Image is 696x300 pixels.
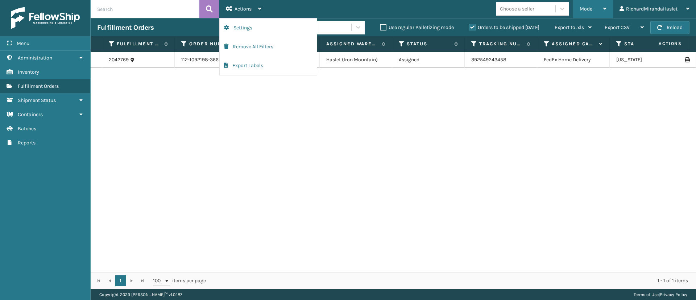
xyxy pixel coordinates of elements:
[117,41,161,47] label: Fulfillment Order Id
[500,5,534,13] div: Choose a seller
[220,37,317,56] button: Remove All Filters
[18,55,52,61] span: Administration
[605,24,630,30] span: Export CSV
[18,126,36,132] span: Batches
[216,277,688,284] div: 1 - 1 of 1 items
[624,41,668,47] label: State
[636,38,686,50] span: Actions
[18,97,56,103] span: Shipment Status
[97,23,154,32] h3: Fulfillment Orders
[471,57,506,63] a: 392549243458
[469,24,539,30] label: Orders to be shipped [DATE]
[320,52,392,68] td: Haslet (Iron Mountain)
[660,292,687,297] a: Privacy Policy
[109,56,129,63] a: 2042769
[235,6,252,12] span: Actions
[552,41,596,47] label: Assigned Carrier Service
[479,41,523,47] label: Tracking Number
[634,289,687,300] div: |
[18,83,59,89] span: Fulfillment Orders
[153,275,206,286] span: items per page
[175,52,247,68] td: 112-1092198-3661043
[650,21,689,34] button: Reload
[407,41,451,47] label: Status
[18,140,36,146] span: Reports
[115,275,126,286] a: 1
[220,56,317,75] button: Export Labels
[685,57,689,62] i: Print Label
[610,52,682,68] td: [US_STATE]
[18,69,39,75] span: Inventory
[392,52,465,68] td: Assigned
[220,19,317,37] button: Settings
[18,111,43,118] span: Containers
[17,40,29,46] span: Menu
[580,6,592,12] span: Mode
[326,41,378,47] label: Assigned Warehouse
[153,277,164,284] span: 100
[99,289,182,300] p: Copyright 2023 [PERSON_NAME]™ v 1.0.187
[189,41,233,47] label: Order Number
[537,52,610,68] td: FedEx Home Delivery
[634,292,659,297] a: Terms of Use
[555,24,584,30] span: Export to .xls
[11,7,80,29] img: logo
[380,24,454,30] label: Use regular Palletizing mode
